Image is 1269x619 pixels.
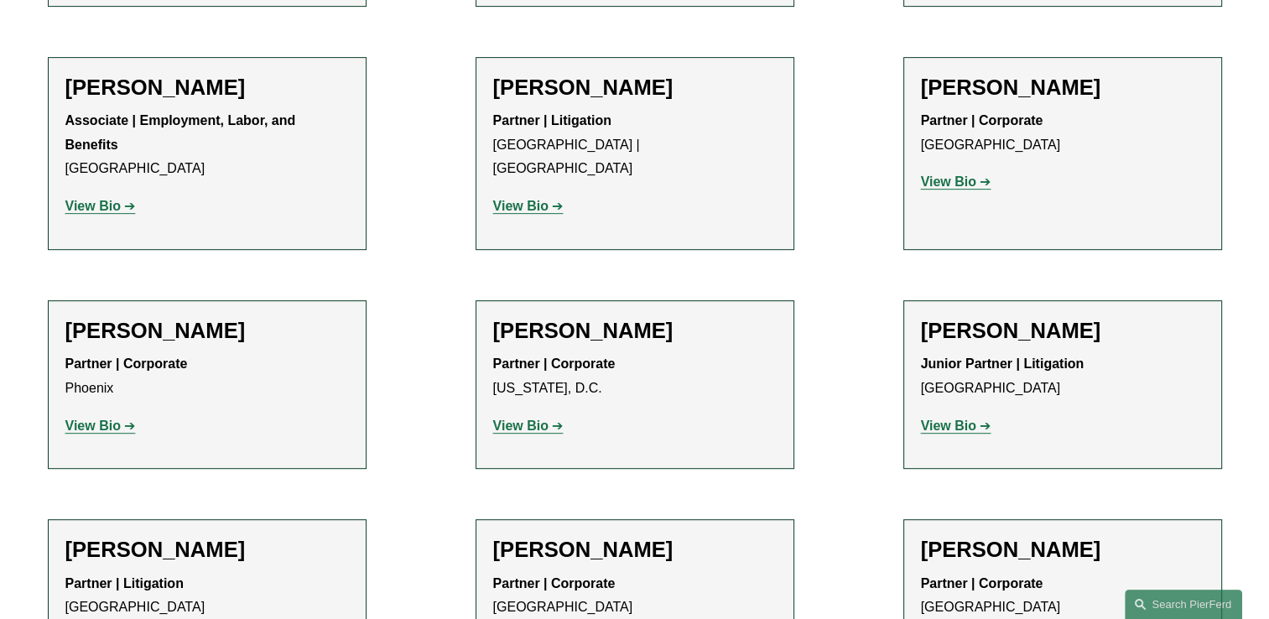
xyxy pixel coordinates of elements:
strong: View Bio [65,199,121,213]
strong: Partner | Corporate [493,356,616,371]
h2: [PERSON_NAME] [65,75,349,101]
h2: [PERSON_NAME] [921,537,1204,563]
a: Search this site [1125,590,1242,619]
strong: View Bio [921,419,976,433]
h2: [PERSON_NAME] [493,537,777,563]
strong: Partner | Litigation [493,113,611,127]
h2: [PERSON_NAME] [493,75,777,101]
p: [GEOGRAPHIC_DATA] [921,109,1204,158]
p: [US_STATE], D.C. [493,352,777,401]
strong: View Bio [921,174,976,189]
strong: View Bio [493,419,549,433]
p: [GEOGRAPHIC_DATA] [921,352,1204,401]
strong: Partner | Corporate [921,113,1043,127]
strong: Associate | Employment, Labor, and Benefits [65,113,299,152]
strong: View Bio [65,419,121,433]
strong: Partner | Corporate [921,576,1043,590]
strong: Partner | Litigation [65,576,184,590]
a: View Bio [921,419,991,433]
strong: Junior Partner | Litigation [921,356,1084,371]
p: [GEOGRAPHIC_DATA] | [GEOGRAPHIC_DATA] [493,109,777,181]
a: View Bio [493,199,564,213]
p: [GEOGRAPHIC_DATA] [65,109,349,181]
a: View Bio [65,199,136,213]
h2: [PERSON_NAME] [65,537,349,563]
h2: [PERSON_NAME] [921,318,1204,344]
p: Phoenix [65,352,349,401]
h2: [PERSON_NAME] [65,318,349,344]
strong: Partner | Corporate [493,576,616,590]
a: View Bio [493,419,564,433]
a: View Bio [65,419,136,433]
strong: Partner | Corporate [65,356,188,371]
a: View Bio [921,174,991,189]
h2: [PERSON_NAME] [493,318,777,344]
h2: [PERSON_NAME] [921,75,1204,101]
strong: View Bio [493,199,549,213]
